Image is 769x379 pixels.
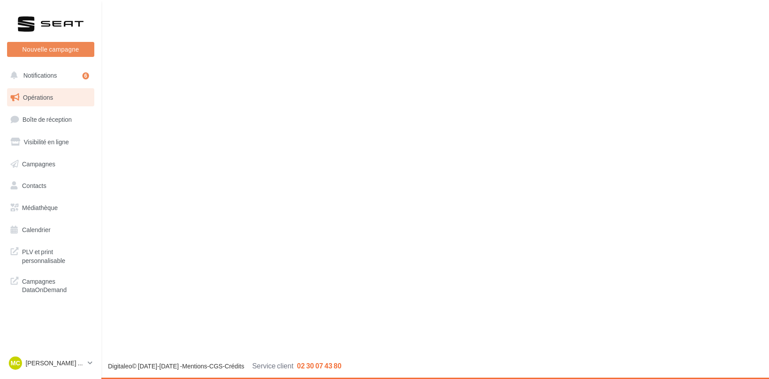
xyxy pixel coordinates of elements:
[5,176,96,195] a: Contacts
[252,361,293,370] span: Service client
[23,71,57,79] span: Notifications
[22,226,51,233] span: Calendrier
[5,221,96,239] a: Calendrier
[5,199,96,217] a: Médiathèque
[209,362,223,370] a: CGS
[82,72,89,79] div: 6
[7,355,94,371] a: MC [PERSON_NAME] [PERSON_NAME]
[22,275,91,294] span: Campagnes DataOnDemand
[24,138,69,146] span: Visibilité en ligne
[297,361,342,370] span: 02 30 07 43 80
[22,246,91,265] span: PLV et print personnalisable
[22,182,46,189] span: Contacts
[11,359,20,368] span: MC
[22,160,56,167] span: Campagnes
[23,94,53,101] span: Opérations
[5,272,96,298] a: Campagnes DataOnDemand
[5,88,96,107] a: Opérations
[5,242,96,268] a: PLV et print personnalisable
[22,116,72,123] span: Boîte de réception
[5,66,93,85] button: Notifications 6
[5,133,96,151] a: Visibilité en ligne
[22,204,58,211] span: Médiathèque
[26,359,84,368] p: [PERSON_NAME] [PERSON_NAME]
[7,42,94,57] button: Nouvelle campagne
[182,362,207,370] a: Mentions
[5,155,96,173] a: Campagnes
[225,362,244,370] a: Crédits
[5,110,96,129] a: Boîte de réception
[108,362,342,370] span: © [DATE]-[DATE] - - -
[108,362,132,370] a: Digitaleo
